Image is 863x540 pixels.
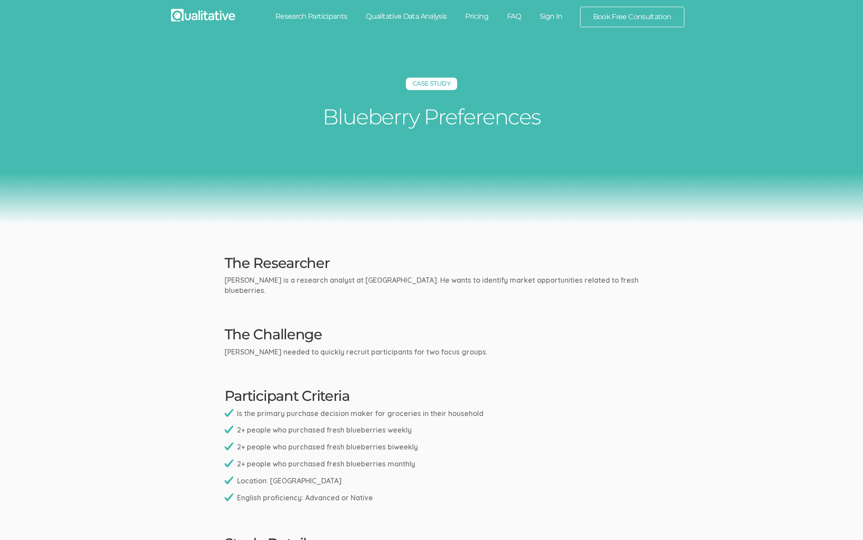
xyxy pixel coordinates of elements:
[225,255,639,271] h2: The Researcher
[225,476,639,487] li: Location: [GEOGRAPHIC_DATA]
[225,493,639,504] li: English proficiency: Advanced or Native
[298,103,565,130] h1: Blueberry Preferences
[225,442,639,453] li: 2+ people who purchased fresh blueberries biweekly
[225,347,639,357] p: [PERSON_NAME] needed to quickly recruit participants for two focus groups.
[171,9,235,21] img: Qualitative
[225,408,639,420] li: Is the primary purchase decision maker for groceries in their household
[225,425,639,437] li: 2+ people who purchased fresh blueberries weekly
[530,7,572,26] a: Sign In
[225,326,639,342] h2: The Challenge
[225,459,639,470] li: 2+ people who purchased fresh blueberries monthly
[266,7,357,26] a: Research Participants
[356,7,456,26] a: Qualitative Data Analysis
[225,275,639,296] p: [PERSON_NAME] is a research analyst at [GEOGRAPHIC_DATA]. He wants to identify market opportuniti...
[581,7,684,27] a: Book Free Consultation
[406,78,457,90] h5: Case Study
[225,388,639,404] h2: Participant Criteria
[498,7,530,26] a: FAQ
[818,497,863,540] iframe: Chat Widget
[456,7,498,26] a: Pricing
